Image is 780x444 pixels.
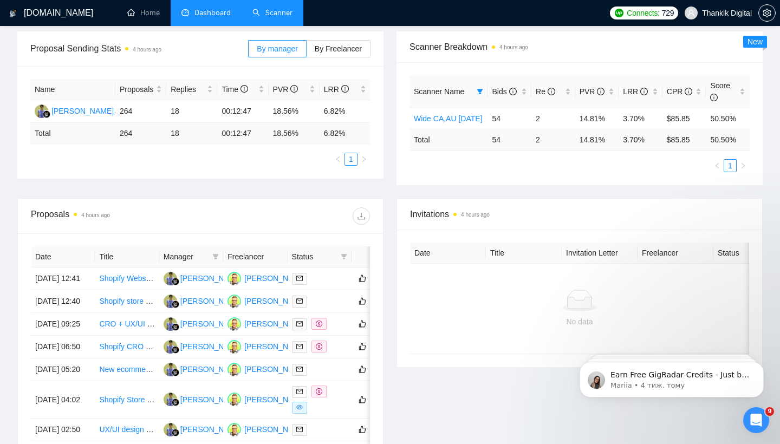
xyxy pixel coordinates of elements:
[743,407,769,433] iframe: Intercom live chat
[9,5,17,22] img: logo
[166,100,217,123] td: 18
[290,85,298,93] span: info-circle
[356,317,369,330] button: like
[662,129,706,150] td: $ 85.85
[99,365,202,374] a: New ecommerce website build
[316,321,322,327] span: dollar
[227,317,241,331] img: DK
[159,246,223,267] th: Manager
[31,246,95,267] th: Date
[316,343,322,350] span: dollar
[164,340,177,354] img: AD
[758,9,776,17] a: setting
[737,159,750,172] button: right
[320,123,370,144] td: 6.82 %
[296,404,303,410] span: eye
[499,44,528,50] time: 4 hours ago
[227,393,241,406] img: DK
[685,88,692,95] span: info-circle
[227,423,241,436] img: DK
[227,295,241,308] img: DK
[31,358,95,381] td: [DATE] 05:20
[414,114,483,123] a: Wide CA,AU [DATE]
[223,246,287,267] th: Freelancer
[563,339,780,415] iframe: Intercom notifications повідомлення
[172,323,179,331] img: gigradar-bm.png
[724,159,737,172] li: 1
[180,394,243,406] div: [PERSON_NAME]
[345,153,357,165] a: 1
[356,423,369,436] button: like
[356,340,369,353] button: like
[164,273,243,282] a: AD[PERSON_NAME]
[269,100,320,123] td: 18.56%
[724,160,736,172] a: 1
[536,87,555,96] span: Re
[95,358,159,381] td: New ecommerce website build
[331,153,344,166] button: left
[30,42,248,55] span: Proposal Sending Stats
[133,47,161,53] time: 4 hours ago
[296,388,303,395] span: mail
[357,153,370,166] button: right
[217,100,268,123] td: 00:12:47
[492,87,516,96] span: Bids
[35,105,48,118] img: AD
[244,272,307,284] div: [PERSON_NAME]
[687,9,695,17] span: user
[43,110,50,118] img: gigradar-bm.png
[356,363,369,376] button: like
[619,108,662,129] td: 3.70%
[320,100,370,123] td: 6.82%
[172,346,179,354] img: gigradar-bm.png
[127,8,160,17] a: homeHome
[344,153,357,166] li: 1
[244,423,307,435] div: [PERSON_NAME]
[31,267,95,290] td: [DATE] 12:41
[341,253,347,260] span: filter
[296,343,303,350] span: mail
[410,243,486,264] th: Date
[164,364,243,373] a: AD[PERSON_NAME]
[296,275,303,282] span: mail
[99,425,292,434] a: UX/UI design for established health and wellness website
[95,419,159,441] td: UX/UI design for established health and wellness website
[120,83,154,95] span: Proposals
[315,44,362,53] span: By Freelancer
[99,342,224,351] a: Shopify CRO & Landing Page Expert
[31,290,95,313] td: [DATE] 12:40
[487,129,531,150] td: 54
[474,83,485,100] span: filter
[359,425,366,434] span: like
[747,37,763,46] span: New
[244,318,307,330] div: [PERSON_NAME]
[410,207,749,221] span: Invitations
[296,366,303,373] span: mail
[359,274,366,283] span: like
[341,85,349,93] span: info-circle
[164,395,243,403] a: AD[PERSON_NAME]
[51,105,114,117] div: [PERSON_NAME]
[95,267,159,290] td: Shopify Website Development for POD Business
[227,395,307,403] a: DK[PERSON_NAME]
[331,153,344,166] li: Previous Page
[31,419,95,441] td: [DATE] 02:50
[711,159,724,172] li: Previous Page
[414,87,464,96] span: Scanner Name
[180,272,243,284] div: [PERSON_NAME]
[575,108,619,129] td: 14.81%
[531,129,575,150] td: 2
[164,319,243,328] a: AD[PERSON_NAME]
[409,129,487,150] td: Total
[99,274,263,283] a: Shopify Website Development for POD Business
[339,249,349,265] span: filter
[324,85,349,94] span: LRR
[714,162,720,169] span: left
[227,272,241,285] img: DK
[359,365,366,374] span: like
[172,429,179,436] img: gigradar-bm.png
[662,7,674,19] span: 729
[164,393,177,406] img: AD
